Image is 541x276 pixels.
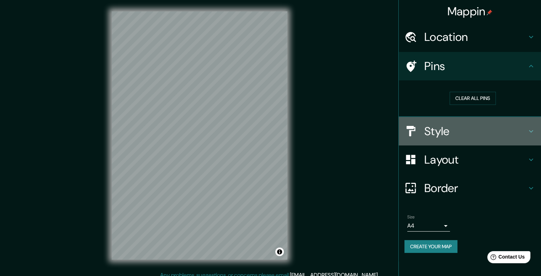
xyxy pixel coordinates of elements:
[424,153,527,167] h4: Layout
[447,4,493,18] h4: Mappin
[407,214,415,220] label: Size
[399,117,541,145] div: Style
[399,52,541,80] div: Pins
[424,181,527,195] h4: Border
[112,11,287,260] canvas: Map
[399,174,541,202] div: Border
[424,30,527,44] h4: Location
[275,248,284,256] button: Toggle attribution
[478,248,533,268] iframe: Help widget launcher
[404,240,457,253] button: Create your map
[424,59,527,73] h4: Pins
[487,10,492,15] img: pin-icon.png
[407,220,450,232] div: A4
[399,23,541,51] div: Location
[450,92,496,105] button: Clear all pins
[424,124,527,138] h4: Style
[399,145,541,174] div: Layout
